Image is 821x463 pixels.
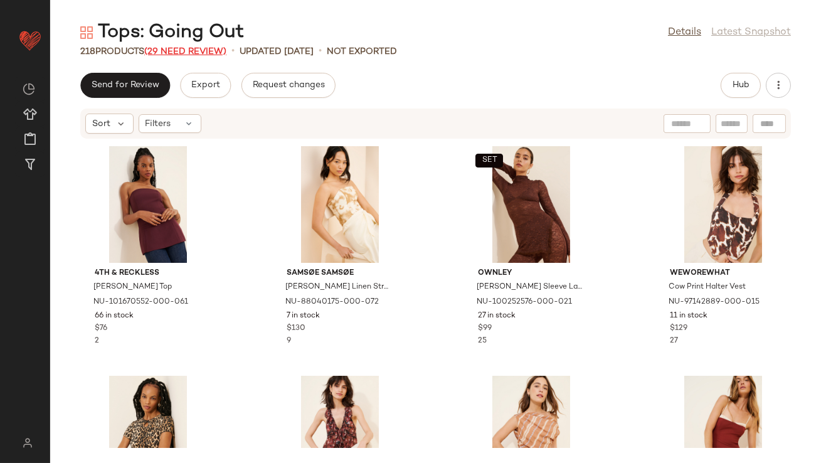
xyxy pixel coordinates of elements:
button: Send for Review [80,73,170,98]
img: svg%3e [80,26,93,39]
span: 4th & Reckless [95,268,201,279]
span: 9 [287,337,291,345]
span: (29 Need Review) [144,47,226,56]
img: 97142889_015_b [660,146,787,263]
img: svg%3e [23,83,35,95]
button: Request changes [241,73,336,98]
span: SET [482,156,497,165]
span: NU-101670552-000-061 [93,297,188,308]
span: • [319,44,322,59]
span: Filters [146,117,171,130]
span: 2 [95,337,99,345]
img: heart_red.DM2ytmEG.svg [18,28,43,53]
span: $99 [478,323,492,334]
img: svg%3e [15,438,40,448]
img: 88040175_072_b [277,146,403,263]
span: 66 in stock [95,311,134,322]
span: • [231,44,235,59]
span: WeWoreWhat [670,268,776,279]
button: Export [180,73,231,98]
span: [PERSON_NAME] Sleeve Lace Top [477,282,583,293]
span: Hub [732,80,749,90]
span: Cow Print Halter Vest [669,282,746,293]
span: 11 in stock [670,311,707,322]
img: 100252576_021_b [468,146,595,263]
span: Samsøe Samsøe [287,268,393,279]
a: Details [668,25,701,40]
p: updated [DATE] [240,45,314,58]
span: 27 in stock [478,311,516,322]
span: Export [191,80,220,90]
img: 101670552_061_b [85,146,211,263]
button: SET [475,154,503,168]
span: Request changes [252,80,325,90]
span: 218 [80,47,95,56]
span: 27 [670,337,678,345]
span: Sort [92,117,110,130]
span: $129 [670,323,687,334]
div: Tops: Going Out [80,20,244,45]
span: NU-88040175-000-072 [285,297,379,308]
span: [PERSON_NAME] Top [93,282,172,293]
button: Hub [721,73,761,98]
span: 25 [478,337,487,345]
span: Send for Review [91,80,159,90]
span: $76 [95,323,107,334]
span: NU-100252576-000-021 [477,297,572,308]
span: [PERSON_NAME] Linen Strapless Top [285,282,392,293]
p: Not Exported [327,45,397,58]
span: 7 in stock [287,311,320,322]
span: Ownley [478,268,585,279]
span: NU-97142889-000-015 [669,297,760,308]
span: $130 [287,323,305,334]
div: Products [80,45,226,58]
